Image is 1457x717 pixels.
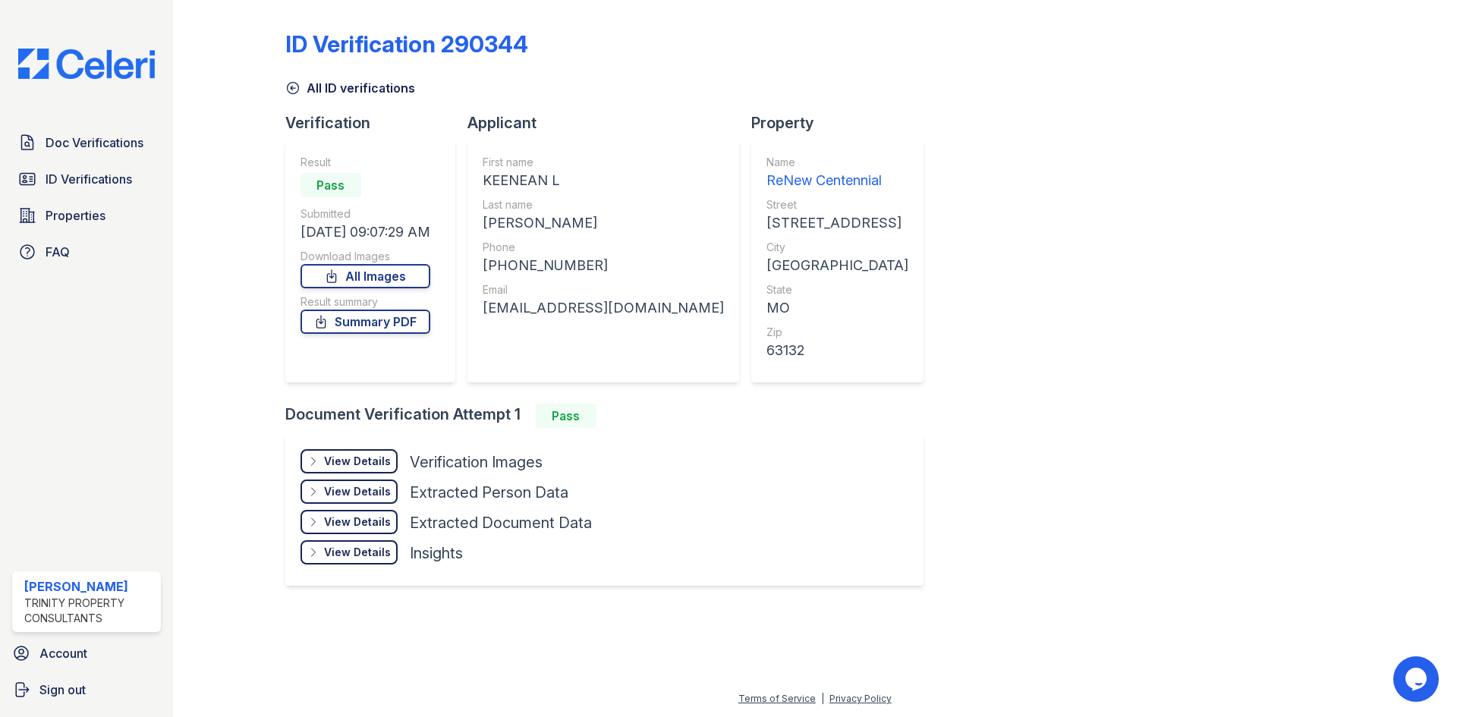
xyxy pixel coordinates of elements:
a: Privacy Policy [829,693,892,704]
div: Street [766,197,908,212]
div: Email [483,282,724,297]
a: ID Verifications [12,164,161,194]
a: Sign out [6,675,167,705]
div: [GEOGRAPHIC_DATA] [766,255,908,276]
img: CE_Logo_Blue-a8612792a0a2168367f1c8372b55b34899dd931a85d93a1a3d3e32e68fde9ad4.png [6,49,167,79]
div: First name [483,155,724,170]
div: Name [766,155,908,170]
div: ReNew Centennial [766,170,908,191]
div: Applicant [467,112,751,134]
a: FAQ [12,237,161,267]
span: Doc Verifications [46,134,143,152]
div: Extracted Person Data [410,482,568,503]
div: Zip [766,325,908,340]
div: Extracted Document Data [410,512,592,533]
span: Account [39,644,87,662]
div: Last name [483,197,724,212]
div: [PERSON_NAME] [483,212,724,234]
a: All Images [301,264,430,288]
div: [PERSON_NAME] [24,577,155,596]
div: ID Verification 290344 [285,30,528,58]
div: Pass [301,173,361,197]
div: Property [751,112,936,134]
iframe: chat widget [1393,656,1442,702]
div: Verification [285,112,467,134]
a: Name ReNew Centennial [766,155,908,191]
div: KEENEAN L [483,170,724,191]
div: View Details [324,545,391,560]
div: Insights [410,542,463,564]
div: | [821,693,824,704]
div: Download Images [301,249,430,264]
div: [DATE] 09:07:29 AM [301,222,430,243]
span: ID Verifications [46,170,132,188]
div: [PHONE_NUMBER] [483,255,724,276]
div: View Details [324,514,391,530]
div: 63132 [766,340,908,361]
div: [EMAIL_ADDRESS][DOMAIN_NAME] [483,297,724,319]
span: FAQ [46,243,70,261]
div: Document Verification Attempt 1 [285,404,936,428]
span: Properties [46,206,105,225]
div: View Details [324,484,391,499]
div: Result summary [301,294,430,310]
div: View Details [324,454,391,469]
div: Phone [483,240,724,255]
div: Pass [536,404,596,428]
div: City [766,240,908,255]
a: Terms of Service [738,693,816,704]
div: MO [766,297,908,319]
a: All ID verifications [285,79,415,97]
div: Verification Images [410,451,543,473]
span: Sign out [39,681,86,699]
div: [STREET_ADDRESS] [766,212,908,234]
a: Doc Verifications [12,127,161,158]
a: Account [6,638,167,668]
div: Result [301,155,430,170]
div: State [766,282,908,297]
a: Summary PDF [301,310,430,334]
a: Properties [12,200,161,231]
div: Trinity Property Consultants [24,596,155,626]
div: Submitted [301,206,430,222]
